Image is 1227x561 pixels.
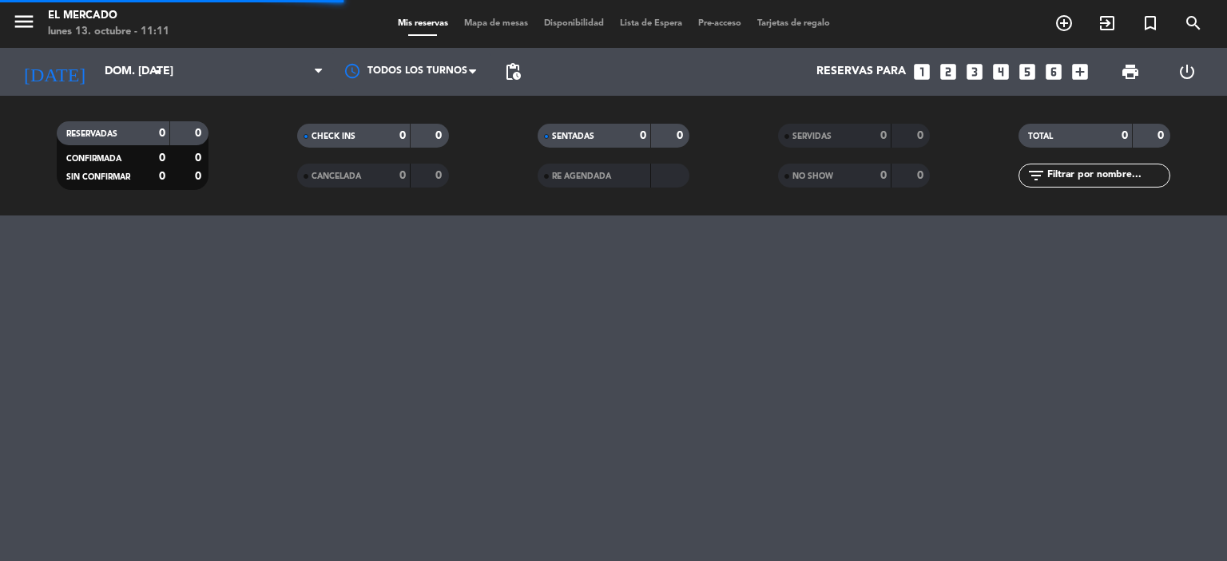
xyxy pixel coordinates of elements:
i: looks_4 [991,61,1011,82]
strong: 0 [159,152,165,164]
strong: 0 [880,170,887,181]
span: SIN CONFIRMAR [66,173,130,181]
i: exit_to_app [1098,14,1117,33]
i: turned_in_not [1141,14,1160,33]
strong: 0 [195,152,204,164]
span: CONFIRMADA [66,155,121,163]
input: Filtrar por nombre... [1046,167,1169,184]
strong: 0 [880,130,887,141]
strong: 0 [399,130,406,141]
strong: 0 [159,171,165,182]
i: looks_3 [964,61,985,82]
strong: 0 [917,170,927,181]
span: Mis reservas [390,19,456,28]
span: SERVIDAS [792,132,832,140]
span: pending_actions [503,62,522,81]
i: filter_list [1026,166,1046,185]
strong: 0 [195,128,204,139]
strong: 0 [917,130,927,141]
span: TOTAL [1028,132,1053,140]
strong: 0 [195,171,204,182]
strong: 0 [399,170,406,181]
i: add_box [1070,61,1090,82]
span: Disponibilidad [536,19,612,28]
i: arrow_drop_down [149,62,168,81]
span: print [1121,62,1140,81]
span: Lista de Espera [612,19,690,28]
i: looks_5 [1017,61,1038,82]
div: El Mercado [48,8,169,24]
strong: 0 [640,130,646,141]
strong: 0 [1158,130,1167,141]
i: [DATE] [12,54,97,89]
span: CHECK INS [312,132,355,140]
span: SENTADAS [552,132,594,140]
span: NO SHOW [792,172,833,180]
span: Tarjetas de regalo [749,19,838,28]
span: Reservas para [816,65,906,78]
strong: 0 [159,128,165,139]
span: RE AGENDADA [552,172,611,180]
span: CANCELADA [312,172,361,180]
i: add_circle_outline [1054,14,1074,33]
button: menu [12,10,36,39]
span: RESERVADAS [66,130,117,138]
div: lunes 13. octubre - 11:11 [48,24,169,40]
i: power_settings_new [1177,62,1197,81]
i: looks_one [911,61,932,82]
span: Mapa de mesas [456,19,536,28]
i: search [1184,14,1203,33]
strong: 0 [435,130,445,141]
i: menu [12,10,36,34]
strong: 0 [1122,130,1128,141]
strong: 0 [677,130,686,141]
i: looks_6 [1043,61,1064,82]
i: looks_two [938,61,959,82]
span: Pre-acceso [690,19,749,28]
div: LOG OUT [1158,48,1215,96]
strong: 0 [435,170,445,181]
